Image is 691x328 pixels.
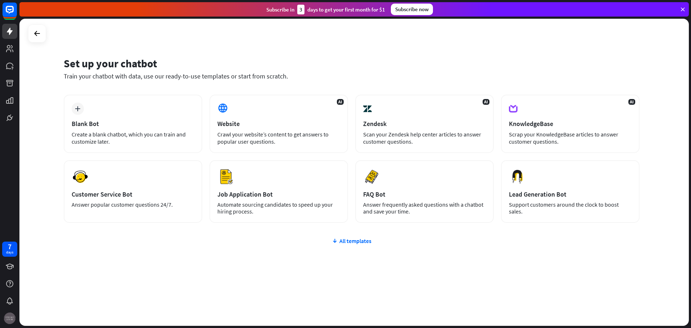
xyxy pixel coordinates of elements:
[266,5,385,14] div: Subscribe in days to get your first month for $1
[391,4,433,15] div: Subscribe now
[2,242,17,257] a: 7 days
[297,5,304,14] div: 3
[6,250,13,255] div: days
[8,243,12,250] div: 7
